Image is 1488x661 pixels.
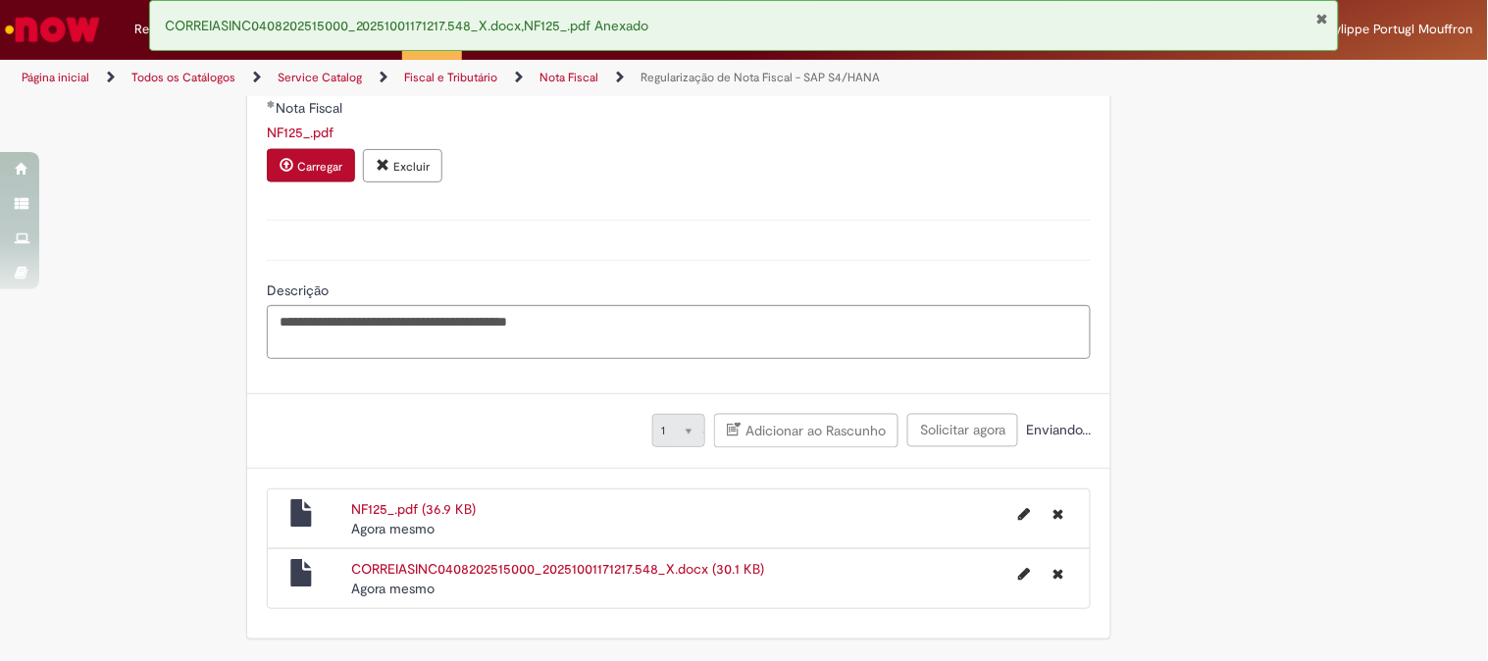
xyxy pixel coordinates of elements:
[267,305,1091,358] textarea: Descrição
[652,414,705,447] a: 1
[1006,499,1042,531] button: Editar nome de arquivo NF125_.pdf
[267,100,276,108] span: Obrigatório Preenchido
[351,520,435,537] time: 01/10/2025 14:12:38
[661,415,665,446] span: 1
[131,70,235,85] a: Todos os Catálogos
[351,500,476,518] a: NF125_.pdf (36.9 KB)
[1006,559,1042,590] button: Editar nome de arquivo CORREIASINC0408202515000_20251001171217.548_X.docx
[363,149,442,182] button: Excluir anexo NF125_.pdf
[297,159,342,175] small: Carregar
[267,149,355,182] button: Carregar anexo de Nota Fiscal Required
[276,99,346,117] span: Nota Fiscal
[1041,499,1075,531] button: Excluir NF125_.pdf
[393,159,430,175] small: Excluir
[351,580,435,597] time: 01/10/2025 14:12:37
[404,70,497,85] a: Fiscal e Tributário
[351,520,435,537] span: Agora mesmo
[2,10,103,49] img: ServiceNow
[351,560,764,578] a: CORREIASINC0408202515000_20251001171217.548_X.docx (30.1 KB)
[1320,21,1473,37] span: Phylippe Portugl Mouffron
[22,70,89,85] a: Página inicial
[267,281,333,299] span: Descrição
[351,580,435,597] span: Agora mesmo
[1022,421,1091,438] span: Enviando...
[267,124,334,141] a: Download de NF125_.pdf
[165,17,649,34] span: CORREIASINC0408202515000_20251001171217.548_X.docx,NF125_.pdf Anexado
[1041,559,1075,590] button: Excluir CORREIASINC0408202515000_20251001171217.548_X.docx
[641,70,880,85] a: Regularização de Nota Fiscal - SAP S4/HANA
[278,70,362,85] a: Service Catalog
[134,20,203,39] span: Requisições
[15,60,977,96] ul: Trilhas de página
[1315,11,1328,26] button: Fechar Notificação
[539,70,598,85] a: Nota Fiscal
